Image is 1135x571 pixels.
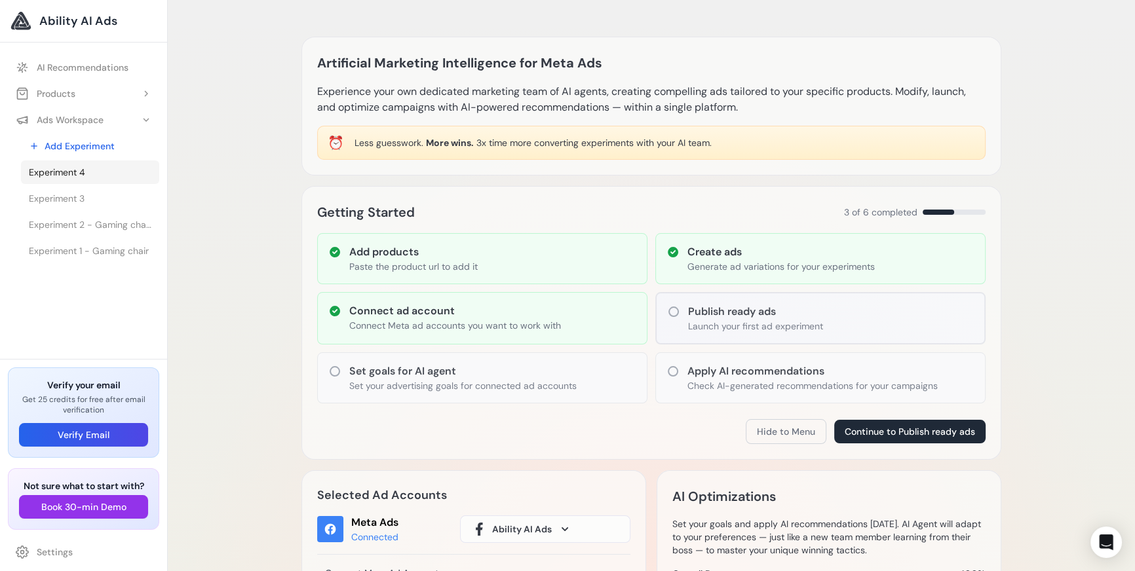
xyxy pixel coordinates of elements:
span: Experiment 1 - Gaming chair [29,244,149,257]
h1: Artificial Marketing Intelligence for Meta Ads [317,52,602,73]
span: Experiment 4 [29,166,85,179]
button: Verify Email [19,423,148,447]
a: Settings [8,540,159,564]
h3: Create ads [687,244,875,260]
h2: Getting Started [317,202,415,223]
button: Ads Workspace [8,108,159,132]
a: Experiment 2 - Gaming chair - Gaming chair [21,213,159,236]
p: Set your goals and apply AI recommendations [DATE]. AI Agent will adapt to your preferences — jus... [672,517,986,557]
span: Ability AI Ads [39,12,117,30]
a: Add Experiment [21,134,159,158]
span: Experiment 2 - Gaming chair - Gaming chair [29,218,151,231]
h3: Verify your email [19,378,148,392]
h3: Add products [349,244,478,260]
h2: AI Optimizations [672,486,776,507]
div: Ads Workspace [16,113,104,126]
h3: Not sure what to start with? [19,479,148,492]
a: Ability AI Ads [10,10,157,31]
a: AI Recommendations [8,56,159,79]
h3: Publish ready ads [688,304,823,320]
div: Connected [351,530,398,543]
p: Launch your first ad experiment [688,320,823,333]
p: Connect Meta ad accounts you want to work with [349,319,561,332]
span: 3x time more converting experiments with your AI team. [476,137,712,149]
a: Experiment 4 [21,160,159,184]
span: Ability AI Ads [492,523,552,536]
button: Book 30-min Demo [19,495,148,519]
button: Continue to Publish ready ads [834,420,986,443]
button: Ability AI Ads [460,515,630,543]
button: Products [8,82,159,105]
p: Paste the product url to add it [349,260,478,273]
span: Less guesswork. [355,137,423,149]
div: Open Intercom Messenger [1090,526,1122,558]
h2: Selected Ad Accounts [317,486,630,504]
a: Experiment 3 [21,187,159,210]
span: 3 of 6 completed [844,206,917,219]
p: Experience your own dedicated marketing team of AI agents, creating compelling ads tailored to yo... [317,84,986,115]
a: Experiment 1 - Gaming chair [21,239,159,263]
span: Experiment 3 [29,192,85,205]
button: Hide to Menu [746,419,826,444]
span: More wins. [426,137,474,149]
p: Check AI-generated recommendations for your campaigns [687,379,938,392]
div: Products [16,87,75,100]
h3: Set goals for AI agent [349,363,577,379]
div: ⏰ [328,134,344,152]
h3: Apply AI recommendations [687,363,938,379]
div: Meta Ads [351,515,398,530]
p: Get 25 credits for free after email verification [19,394,148,415]
p: Set your advertising goals for connected ad accounts [349,379,577,392]
h3: Connect ad account [349,303,561,319]
p: Generate ad variations for your experiments [687,260,875,273]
